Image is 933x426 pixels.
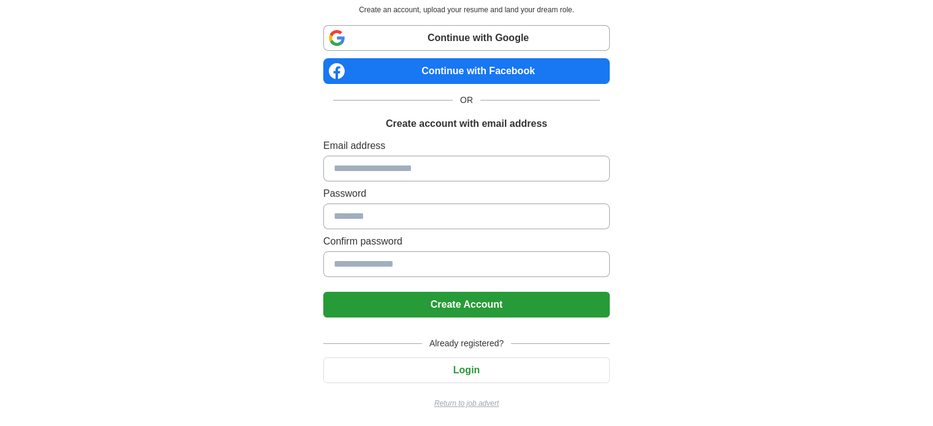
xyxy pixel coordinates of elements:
[323,234,610,249] label: Confirm password
[323,292,610,318] button: Create Account
[323,58,610,84] a: Continue with Facebook
[386,116,547,131] h1: Create account with email address
[323,139,610,153] label: Email address
[453,94,480,107] span: OR
[422,337,511,350] span: Already registered?
[323,25,610,51] a: Continue with Google
[323,398,610,409] a: Return to job advert
[323,365,610,375] a: Login
[326,4,607,15] p: Create an account, upload your resume and land your dream role.
[323,186,610,201] label: Password
[323,357,610,383] button: Login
